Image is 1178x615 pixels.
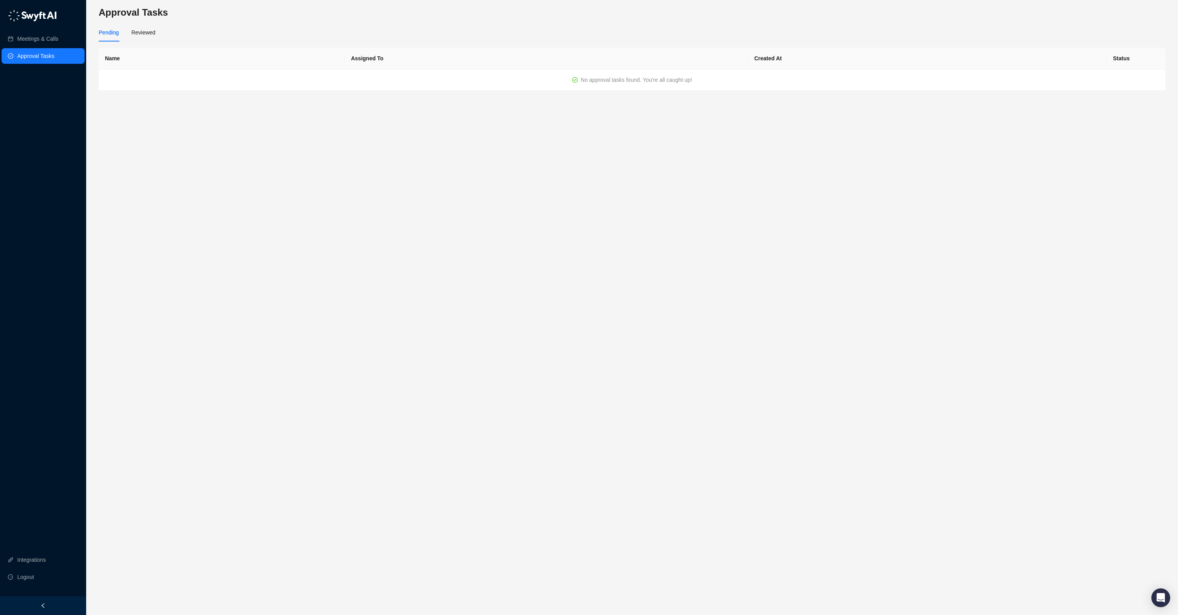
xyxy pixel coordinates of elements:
div: Open Intercom Messenger [1151,588,1170,607]
a: Approval Tasks [17,48,54,64]
span: Logout [17,569,34,585]
a: Meetings & Calls [17,31,58,47]
img: logo-05li4sbe.png [8,10,57,22]
th: Created At [748,48,1107,69]
span: logout [8,574,13,580]
th: Assigned To [345,48,748,69]
th: Name [99,48,345,69]
span: No approval tasks found. You're all caught up! [581,77,692,83]
th: Status [1107,48,1165,69]
div: Reviewed [131,28,155,37]
a: Integrations [17,552,46,568]
h3: Approval Tasks [99,6,1165,19]
div: Pending [99,28,119,37]
span: left [40,603,46,608]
